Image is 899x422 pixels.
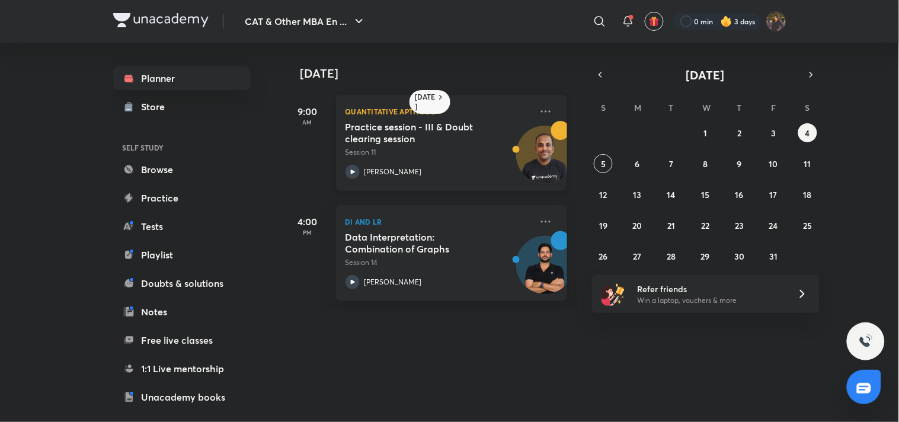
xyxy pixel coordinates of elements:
button: October 12, 2025 [594,185,613,204]
img: ttu [859,334,873,349]
button: October 29, 2025 [696,247,715,266]
h5: Practice session - III & Doubt clearing session [345,121,493,145]
abbr: October 14, 2025 [667,189,676,200]
img: Bhumika Varshney [766,11,786,31]
p: [PERSON_NAME] [364,277,422,287]
button: October 16, 2025 [730,185,749,204]
abbr: Saturday [805,102,810,113]
a: Practice [113,186,251,210]
button: October 30, 2025 [730,247,749,266]
button: October 3, 2025 [764,123,783,142]
button: October 14, 2025 [662,185,681,204]
abbr: October 22, 2025 [701,220,709,231]
h6: [DATE] [415,92,436,111]
abbr: October 9, 2025 [737,158,742,170]
img: Company Logo [113,13,209,27]
abbr: October 10, 2025 [769,158,778,170]
a: Playlist [113,243,251,267]
abbr: October 7, 2025 [670,158,674,170]
abbr: October 5, 2025 [601,158,606,170]
button: avatar [645,12,664,31]
abbr: Sunday [601,102,606,113]
button: October 8, 2025 [696,154,715,173]
p: DI and LR [345,215,532,229]
abbr: October 19, 2025 [599,220,607,231]
abbr: October 26, 2025 [599,251,608,262]
button: October 23, 2025 [730,216,749,235]
p: PM [284,229,331,236]
abbr: October 2, 2025 [737,127,741,139]
abbr: October 17, 2025 [770,189,778,200]
abbr: October 4, 2025 [805,127,810,139]
abbr: October 20, 2025 [633,220,642,231]
button: October 18, 2025 [798,185,817,204]
p: AM [284,119,331,126]
span: [DATE] [686,67,725,83]
h5: Data Interpretation: Combination of Graphs [345,231,493,255]
h5: 4:00 [284,215,331,229]
abbr: October 28, 2025 [667,251,676,262]
a: 1:1 Live mentorship [113,357,251,381]
abbr: October 21, 2025 [668,220,676,231]
a: Browse [113,158,251,181]
abbr: October 31, 2025 [769,251,778,262]
button: October 21, 2025 [662,216,681,235]
p: Quantitative Aptitude [345,104,532,119]
button: October 9, 2025 [730,154,749,173]
img: Avatar [517,242,574,299]
h6: Refer friends [637,283,783,295]
button: October 10, 2025 [764,154,783,173]
h5: 9:00 [284,104,331,119]
abbr: October 3, 2025 [771,127,776,139]
button: October 11, 2025 [798,154,817,173]
p: [PERSON_NAME] [364,167,422,177]
abbr: October 29, 2025 [701,251,710,262]
a: Unacademy books [113,385,251,409]
abbr: October 30, 2025 [734,251,744,262]
p: Session 11 [345,147,532,158]
abbr: Tuesday [669,102,674,113]
abbr: October 12, 2025 [600,189,607,200]
button: CAT & Other MBA En ... [238,9,373,33]
abbr: October 27, 2025 [634,251,642,262]
div: Store [142,100,172,114]
button: October 27, 2025 [628,247,647,266]
button: October 17, 2025 [764,185,783,204]
img: streak [721,15,732,27]
h4: [DATE] [300,66,579,81]
button: October 1, 2025 [696,123,715,142]
abbr: October 16, 2025 [735,189,744,200]
img: avatar [649,16,660,27]
abbr: October 1, 2025 [703,127,707,139]
a: Planner [113,66,251,90]
abbr: Wednesday [702,102,711,113]
a: Free live classes [113,328,251,352]
button: October 25, 2025 [798,216,817,235]
abbr: October 18, 2025 [804,189,812,200]
button: October 15, 2025 [696,185,715,204]
abbr: October 15, 2025 [701,189,709,200]
img: Avatar [517,132,574,189]
button: October 19, 2025 [594,216,613,235]
p: Session 14 [345,257,532,268]
img: referral [602,282,625,306]
button: October 26, 2025 [594,247,613,266]
button: October 20, 2025 [628,216,647,235]
button: October 22, 2025 [696,216,715,235]
button: October 6, 2025 [628,154,647,173]
abbr: Thursday [737,102,742,113]
abbr: October 11, 2025 [804,158,811,170]
button: October 13, 2025 [628,185,647,204]
abbr: October 25, 2025 [803,220,812,231]
p: Win a laptop, vouchers & more [637,295,783,306]
button: October 24, 2025 [764,216,783,235]
a: Notes [113,300,251,324]
abbr: October 23, 2025 [735,220,744,231]
button: October 4, 2025 [798,123,817,142]
a: Tests [113,215,251,238]
button: October 2, 2025 [730,123,749,142]
button: October 31, 2025 [764,247,783,266]
a: Store [113,95,251,119]
h6: SELF STUDY [113,138,251,158]
button: October 5, 2025 [594,154,613,173]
